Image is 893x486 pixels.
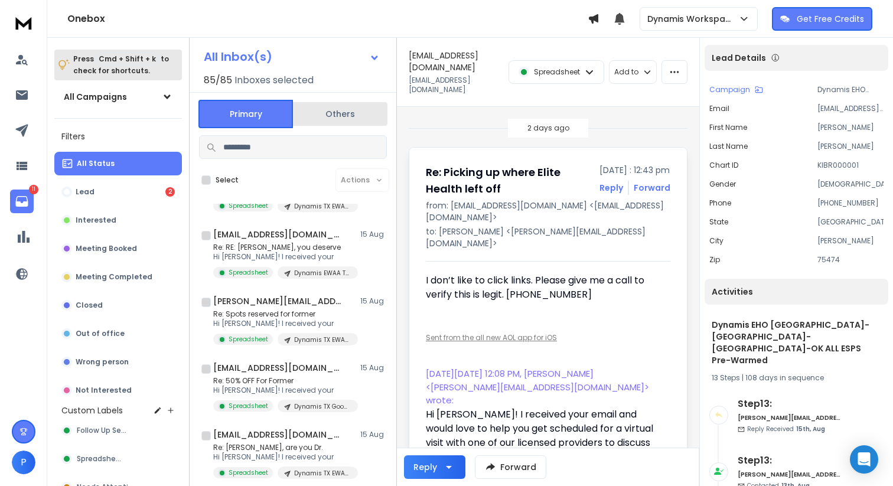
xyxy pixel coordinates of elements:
[213,386,355,395] p: Hi [PERSON_NAME]! I received your
[709,198,731,208] p: Phone
[817,142,884,151] p: [PERSON_NAME]
[709,217,728,227] p: State
[198,100,293,128] button: Primary
[705,279,888,305] div: Activities
[404,455,465,479] button: Reply
[426,358,661,407] p: [DATE][DATE] 12:08 PM, [PERSON_NAME] <[PERSON_NAME][EMAIL_ADDRESS][DOMAIN_NAME]> wrote:
[738,397,841,411] h6: Step 13 :
[738,470,841,479] h6: [PERSON_NAME][EMAIL_ADDRESS][DOMAIN_NAME]
[709,255,720,265] p: Zip
[745,373,824,383] span: 108 days in sequence
[796,425,825,433] span: 15th, Aug
[426,164,592,197] h1: Re: Picking up where Elite Health left off
[213,376,355,386] p: Re: 50% OFF For Former
[229,268,268,277] p: Spreadsheet
[599,182,623,194] button: Reply
[709,180,736,189] p: Gender
[97,52,158,66] span: Cmd + Shift + k
[54,265,182,289] button: Meeting Completed
[229,201,268,210] p: Spreadsheet
[817,236,884,246] p: [PERSON_NAME]
[165,187,175,197] div: 2
[213,295,343,307] h1: [PERSON_NAME][EMAIL_ADDRESS][DOMAIN_NAME]
[709,236,723,246] p: City
[426,332,557,343] a: Sent from the all new AOL app for iOS
[213,429,343,441] h1: [EMAIL_ADDRESS][DOMAIN_NAME]
[54,237,182,260] button: Meeting Booked
[738,454,841,468] h6: Step 13 :
[293,101,387,127] button: Others
[817,123,884,132] p: [PERSON_NAME]
[76,386,132,395] p: Not Interested
[54,152,182,175] button: All Status
[475,455,546,479] button: Forward
[213,319,355,328] p: Hi [PERSON_NAME]! I received your
[76,244,137,253] p: Meeting Booked
[527,123,569,133] p: 2 days ago
[194,45,389,69] button: All Inbox(s)
[360,296,387,306] p: 15 Aug
[54,208,182,232] button: Interested
[426,200,670,223] p: from: [EMAIL_ADDRESS][DOMAIN_NAME] <[EMAIL_ADDRESS][DOMAIN_NAME]>
[54,293,182,317] button: Closed
[709,85,763,94] button: Campaign
[77,454,124,464] span: Spreadsheet
[817,198,884,208] p: [PHONE_NUMBER]
[229,402,268,410] p: Spreadsheet
[634,182,670,194] div: Forward
[409,50,501,73] h1: [EMAIL_ADDRESS][DOMAIN_NAME]
[213,309,355,319] p: Re: Spots reserved for former
[54,447,182,471] button: Spreadsheet
[647,13,738,25] p: Dynamis Workspace
[413,461,437,473] div: Reply
[54,350,182,374] button: Wrong person
[797,13,864,25] p: Get Free Credits
[817,255,884,265] p: 75474
[76,357,129,367] p: Wrong person
[213,229,343,240] h1: [EMAIL_ADDRESS][DOMAIN_NAME]
[709,142,748,151] p: Last Name
[76,301,103,310] p: Closed
[294,335,351,344] p: Dynamis TX EWAA Google Only - Newly Warmed
[76,187,94,197] p: Lead
[213,243,355,252] p: Re: RE: [PERSON_NAME], you deserve
[61,405,123,416] h3: Custom Labels
[534,67,580,77] p: Spreadsheet
[216,175,239,185] label: Select
[54,322,182,345] button: Out of office
[747,425,825,433] p: Reply Received
[213,452,355,462] p: Hi [PERSON_NAME]! I received your
[54,180,182,204] button: Lead2
[76,272,152,282] p: Meeting Completed
[12,12,35,34] img: logo
[67,12,588,26] h1: Onebox
[64,91,127,103] h1: All Campaigns
[709,161,738,170] p: Chart ID
[599,164,670,176] p: [DATE] : 12:43 pm
[360,363,387,373] p: 15 Aug
[817,85,884,94] p: Dynamis EHO [GEOGRAPHIC_DATA]-[GEOGRAPHIC_DATA]-[GEOGRAPHIC_DATA]-OK ALL ESPS Pre-Warmed
[360,430,387,439] p: 15 Aug
[817,180,884,189] p: [DEMOGRAPHIC_DATA]
[234,73,314,87] h3: Inboxes selected
[10,190,34,213] a: 11
[426,226,670,249] p: to: [PERSON_NAME] <[PERSON_NAME][EMAIL_ADDRESS][DOMAIN_NAME]>
[712,373,881,383] div: |
[709,123,747,132] p: First Name
[73,53,169,77] p: Press to check for shortcuts.
[772,7,872,31] button: Get Free Credits
[77,159,115,168] p: All Status
[294,202,351,211] p: Dynamis TX EWAA Google Only - Newly Warmed
[294,402,351,411] p: Dynamis TX Google Only Pre-Warmed
[54,128,182,145] h3: Filters
[850,445,878,474] div: Open Intercom Messenger
[229,335,268,344] p: Spreadsheet
[54,419,182,442] button: Follow Up Sent
[204,73,232,87] span: 85 / 85
[12,451,35,474] button: P
[54,379,182,402] button: Not Interested
[614,67,638,77] p: Add to
[213,443,355,452] p: Re: [PERSON_NAME], are you Dr.
[54,85,182,109] button: All Campaigns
